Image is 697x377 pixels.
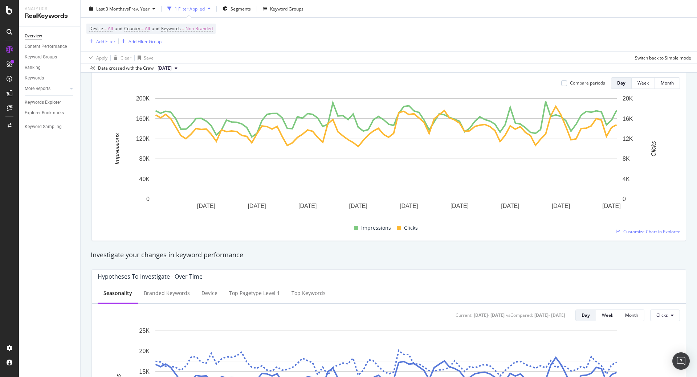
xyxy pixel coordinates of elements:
button: Clicks [650,310,680,321]
text: [DATE] [197,203,215,209]
div: Analytics [25,6,74,12]
div: Hypotheses to Investigate - Over Time [98,273,203,280]
text: 0 [623,196,626,202]
text: 8K [623,156,630,162]
span: Keywords [161,25,181,32]
button: Keyword Groups [260,3,306,15]
text: 20K [623,95,633,102]
div: Explorer Bookmarks [25,109,64,117]
text: 15K [139,368,150,374]
a: Content Performance [25,43,75,50]
text: Impressions [114,133,120,164]
text: [DATE] [602,203,620,209]
div: Day [617,80,625,86]
span: Customize Chart in Explorer [623,229,680,235]
div: Month [661,80,674,86]
button: Clear [111,52,131,63]
div: Save [144,54,154,61]
button: Week [632,77,655,89]
span: All [145,24,150,34]
button: Apply [86,52,107,63]
text: 80K [139,156,150,162]
div: Current: [456,312,472,318]
div: Keyword Groups [25,53,57,61]
div: Overview [25,32,42,40]
div: [DATE] - [DATE] [534,312,565,318]
div: Top pagetype Level 1 [229,290,280,297]
div: Apply [96,54,107,61]
button: Add Filter [86,37,115,46]
div: Keywords [25,74,44,82]
a: Keyword Groups [25,53,75,61]
div: Branded Keywords [144,290,190,297]
div: Day [582,312,590,318]
span: Country [124,25,140,32]
button: 1 Filter Applied [164,3,213,15]
button: Month [619,310,644,321]
a: Keywords Explorer [25,99,75,106]
button: Add Filter Group [119,37,162,46]
span: Segments [231,5,251,12]
div: Week [602,312,613,318]
button: [DATE] [155,64,180,73]
div: Add Filter Group [129,38,162,44]
a: Overview [25,32,75,40]
text: 20K [139,348,150,354]
span: = [104,25,107,32]
span: = [141,25,144,32]
button: Last 3 MonthsvsPrev. Year [86,3,158,15]
a: Explorer Bookmarks [25,109,75,117]
span: = [182,25,184,32]
text: [DATE] [501,203,519,209]
div: [DATE] - [DATE] [474,312,505,318]
a: Keywords [25,74,75,82]
text: Clicks [651,141,657,157]
div: 1 Filter Applied [175,5,205,12]
div: Content Performance [25,43,67,50]
a: Customize Chart in Explorer [616,229,680,235]
button: Month [655,77,680,89]
span: Clicks [404,224,418,232]
a: More Reports [25,85,68,93]
div: A chart. [98,95,674,221]
text: 120K [136,136,150,142]
text: 12K [623,136,633,142]
text: [DATE] [248,203,266,209]
span: and [152,25,159,32]
div: Keywords Explorer [25,99,61,106]
button: Day [575,310,596,321]
div: RealKeywords [25,12,74,20]
span: Clicks [656,312,668,318]
div: More Reports [25,85,50,93]
span: Last 3 Months [96,5,125,12]
div: Device [201,290,217,297]
text: [DATE] [349,203,367,209]
div: Switch back to Simple mode [635,54,691,61]
button: Save [135,52,154,63]
div: Data crossed with the Crawl [98,65,155,71]
button: Switch back to Simple mode [632,52,691,63]
a: Ranking [25,64,75,71]
text: 40K [139,176,150,182]
div: Clear [121,54,131,61]
button: Day [611,77,632,89]
text: [DATE] [400,203,418,209]
text: 25K [139,328,150,334]
div: Week [637,80,649,86]
button: Segments [220,3,254,15]
span: Device [89,25,103,32]
text: 160K [136,115,150,122]
button: Week [596,310,619,321]
text: [DATE] [451,203,469,209]
span: and [115,25,122,32]
text: 0 [146,196,150,202]
div: Keyword Groups [270,5,303,12]
div: Seasonality [103,290,132,297]
div: Keyword Sampling [25,123,62,131]
text: [DATE] [298,203,317,209]
div: Month [625,312,638,318]
text: [DATE] [552,203,570,209]
div: Ranking [25,64,41,71]
span: 2025 Aug. 31st [158,65,172,71]
div: Add Filter [96,38,115,44]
